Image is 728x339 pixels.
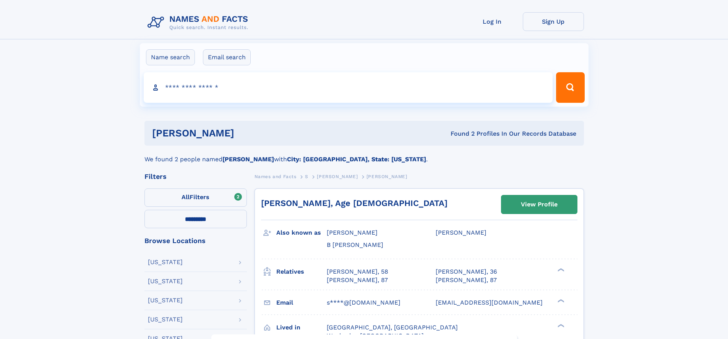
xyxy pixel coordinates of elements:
[276,265,327,278] h3: Relatives
[144,146,584,164] div: We found 2 people named with .
[327,229,378,236] span: [PERSON_NAME]
[501,195,577,214] a: View Profile
[305,174,308,179] span: S
[203,49,251,65] label: Email search
[276,226,327,239] h3: Also known as
[144,173,247,180] div: Filters
[523,12,584,31] a: Sign Up
[276,321,327,334] h3: Lived in
[327,324,458,331] span: [GEOGRAPHIC_DATA], [GEOGRAPHIC_DATA]
[556,298,565,303] div: ❯
[148,297,183,303] div: [US_STATE]
[556,267,565,272] div: ❯
[255,172,297,181] a: Names and Facts
[317,174,358,179] span: [PERSON_NAME]
[556,323,565,328] div: ❯
[146,49,195,65] label: Name search
[222,156,274,163] b: [PERSON_NAME]
[317,172,358,181] a: [PERSON_NAME]
[276,296,327,309] h3: Email
[144,237,247,244] div: Browse Locations
[182,193,190,201] span: All
[327,276,388,284] a: [PERSON_NAME], 87
[144,72,553,103] input: search input
[436,268,497,276] a: [PERSON_NAME], 36
[327,241,383,248] span: B [PERSON_NAME]
[305,172,308,181] a: S
[148,278,183,284] div: [US_STATE]
[436,276,497,284] a: [PERSON_NAME], 87
[366,174,407,179] span: [PERSON_NAME]
[148,316,183,323] div: [US_STATE]
[144,188,247,207] label: Filters
[152,128,342,138] h1: [PERSON_NAME]
[327,268,388,276] a: [PERSON_NAME], 58
[148,259,183,265] div: [US_STATE]
[144,12,255,33] img: Logo Names and Facts
[462,12,523,31] a: Log In
[436,229,486,236] span: [PERSON_NAME]
[287,156,426,163] b: City: [GEOGRAPHIC_DATA], State: [US_STATE]
[436,299,543,306] span: [EMAIL_ADDRESS][DOMAIN_NAME]
[261,198,448,208] a: [PERSON_NAME], Age [DEMOGRAPHIC_DATA]
[556,72,584,103] button: Search Button
[521,196,558,213] div: View Profile
[342,130,576,138] div: Found 2 Profiles In Our Records Database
